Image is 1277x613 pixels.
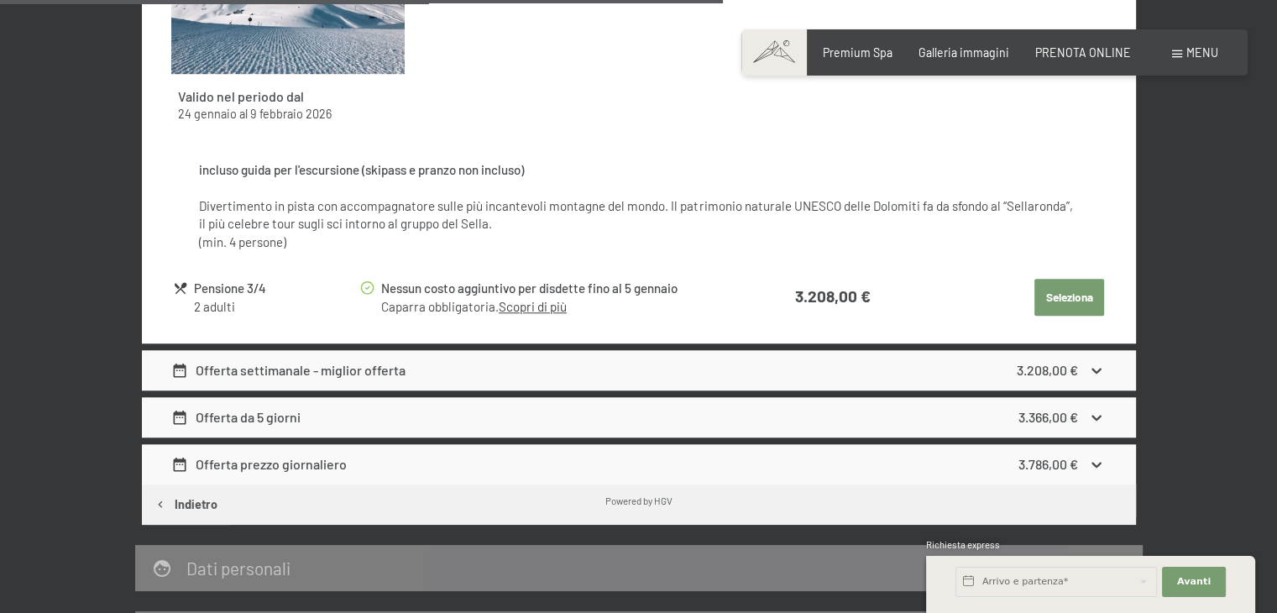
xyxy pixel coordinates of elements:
[1018,456,1078,472] strong: 3.786,00 €
[186,558,290,579] h2: Dati personali
[194,298,358,316] div: 2 adulti
[926,539,1000,550] span: Richiesta express
[199,161,1077,250] p: Divertimento in pista con accompagnatore sulle più incantevoli montagne del mondo. Il patrimonio ...
[795,286,871,306] strong: 3.208,00 €
[605,494,673,507] div: Powered by HGV
[381,279,730,298] div: Nessun costo aggiuntivo per disdette fino al 5 gennaio
[178,88,304,104] strong: Valido nel periodo dal
[171,407,301,427] div: Offerta da 5 giorni
[142,444,1136,485] div: Offerta prezzo giornaliero3.786,00 €
[178,107,237,121] time: 24/01/2026
[1018,409,1078,425] strong: 3.366,00 €
[142,397,1136,437] div: Offerta da 5 giorni3.366,00 €
[1186,45,1218,60] span: Menu
[381,298,730,316] div: Caparra obbligatoria.
[1177,575,1211,589] span: Avanti
[1034,279,1104,316] button: Seleziona
[823,45,892,60] a: Premium Spa
[1162,567,1226,597] button: Avanti
[171,454,347,474] div: Offerta prezzo giornaliero
[250,107,332,121] time: 09/02/2026
[142,485,230,525] button: Indietro
[142,350,1136,390] div: Offerta settimanale - miglior offerta3.208,00 €
[178,106,398,123] div: al
[1017,362,1078,378] strong: 3.208,00 €
[171,360,406,380] div: Offerta settimanale - miglior offerta
[499,299,567,314] a: Scopri di più
[194,279,358,298] div: Pensione 3/4
[918,45,1009,60] a: Galleria immagini
[1035,45,1131,60] a: PRENOTA ONLINE
[199,162,524,177] strong: incluso guida per l'escursione (skipass e pranzo non incluso)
